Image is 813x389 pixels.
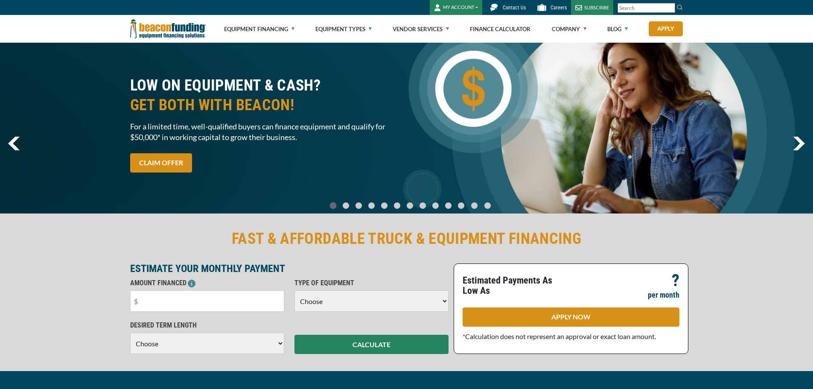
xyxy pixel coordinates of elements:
[503,5,526,11] span: Contact Us
[130,121,402,143] span: For a limited time, well-qualified buyers can finance equipment and qualify for $50,000* in worki...
[618,3,675,13] input: Search
[130,15,206,43] img: Beacon Funding Corporation logo
[8,137,20,150] a: previous
[649,21,683,36] a: Apply
[648,290,679,300] p: per month
[392,202,402,209] a: Go To Slide 5
[463,307,679,327] a: APPLY NOW
[463,332,656,340] span: *Calculation does not represent an approval or exact loan amount.
[130,76,402,115] h2: LOW ON EQUIPMENT & CASH?
[666,5,673,12] a: Clear search text
[130,290,284,312] input: $
[793,137,805,150] img: Right Navigator
[130,263,449,274] p: ESTIMATE YOUR MONTHLY PAYMENT
[315,15,372,43] a: Equipment Types
[341,202,351,209] a: Go To Slide 1
[366,202,376,209] a: Go To Slide 3
[8,137,20,150] img: Left Navigator
[469,202,480,209] a: Go To Slide 11
[130,95,402,115] span: GET BOTH WITH BEACON!
[676,4,683,11] img: Search
[130,153,192,173] a: CLAIM OFFER
[130,278,284,288] p: AMOUNT FINANCED
[130,320,284,331] p: DESIRED TERM LENGTH
[224,15,294,43] a: Equipment Financing
[463,275,566,296] p: Estimated Payments As Low As
[294,278,449,288] p: TYPE OF EQUIPMENT
[552,15,586,43] a: Company
[456,202,466,209] a: Go To Slide 10
[551,5,567,11] span: Careers
[417,202,428,209] a: Go To Slide 7
[379,202,389,209] a: Go To Slide 4
[793,137,805,150] a: next
[470,15,530,43] a: Finance Calculator
[607,15,628,43] a: Blog
[294,335,449,354] button: CALCULATE
[430,202,440,209] a: Go To Slide 8
[328,202,338,209] a: Go To Slide 0
[130,229,683,249] h2: FAST & AFFORDABLE TRUCK & EQUIPMENT FINANCING
[672,275,679,286] p: ?
[405,202,415,209] a: Go To Slide 6
[353,202,364,209] a: Go To Slide 2
[443,202,453,209] a: Go To Slide 9
[482,202,493,209] a: Go To Slide 12
[393,15,449,43] a: Vendor Services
